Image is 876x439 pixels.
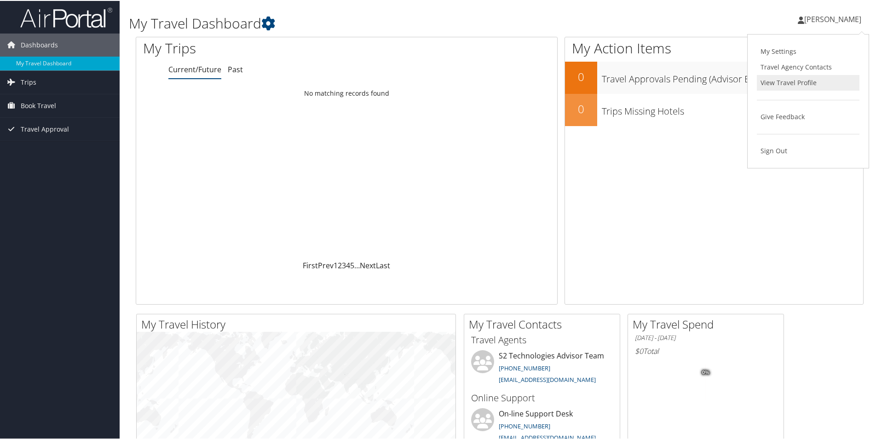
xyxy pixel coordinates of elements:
a: 0Travel Approvals Pending (Advisor Booked) [565,61,863,93]
span: Book Travel [21,93,56,116]
a: First [303,260,318,270]
a: [PHONE_NUMBER] [499,421,550,429]
h2: My Travel Spend [633,316,784,331]
li: S2 Technologies Advisor Team [467,349,617,387]
a: Travel Agency Contacts [757,58,859,74]
a: Current/Future [168,64,221,74]
span: Dashboards [21,33,58,56]
tspan: 0% [702,369,709,375]
td: No matching records found [136,84,557,101]
a: 3 [342,260,346,270]
a: [PERSON_NAME] [798,5,870,32]
h1: My Trips [143,38,375,57]
a: 2 [338,260,342,270]
a: 4 [346,260,350,270]
h3: Travel Agents [471,333,613,346]
h3: Travel Approvals Pending (Advisor Booked) [602,67,863,85]
h3: Online Support [471,391,613,404]
h1: My Action Items [565,38,863,57]
h2: 0 [565,68,597,84]
h1: My Travel Dashboard [129,13,623,32]
h2: 0 [565,100,597,116]
a: [EMAIL_ADDRESS][DOMAIN_NAME] [499,375,596,383]
a: Last [376,260,390,270]
span: … [354,260,360,270]
a: [PHONE_NUMBER] [499,363,550,371]
a: My Settings [757,43,859,58]
h6: [DATE] - [DATE] [635,333,777,341]
a: Give Feedback [757,108,859,124]
a: Sign Out [757,142,859,158]
a: Past [228,64,243,74]
h6: Total [635,345,777,355]
h3: Trips Missing Hotels [602,99,863,117]
a: Prev [318,260,334,270]
span: $0 [635,345,643,355]
span: Travel Approval [21,117,69,140]
a: 1 [334,260,338,270]
span: [PERSON_NAME] [804,13,861,23]
h2: My Travel Contacts [469,316,620,331]
a: Next [360,260,376,270]
a: View Travel Profile [757,74,859,90]
span: Trips [21,70,36,93]
a: 0Trips Missing Hotels [565,93,863,125]
h2: My Travel History [141,316,455,331]
img: airportal-logo.png [20,6,112,28]
a: 5 [350,260,354,270]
